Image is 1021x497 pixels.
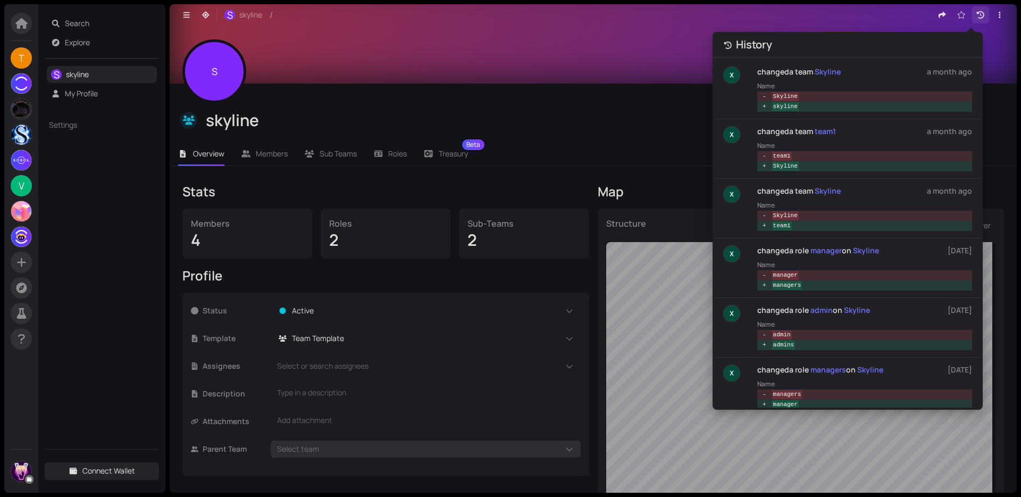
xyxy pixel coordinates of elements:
[439,150,468,158] span: Treasury
[903,364,972,376] div: [DATE]
[256,148,288,159] span: Members
[772,102,799,111] span: skyline
[757,194,775,214] span: Name
[388,148,407,159] span: Roles
[724,365,740,381] img: ACg8ocL2PLSHMB-tEaOxArXAbWMbuPQZH6xV--tiP_qvgO-k-ozjdA=s500
[724,67,740,83] img: ACg8ocL2PLSHMB-tEaOxArXAbWMbuPQZH6xV--tiP_qvgO-k-ozjdA=s500
[903,245,972,256] div: [DATE]
[462,139,484,150] sup: Beta
[772,221,792,230] span: team1
[772,400,799,409] span: manager
[772,281,802,290] span: managers
[757,135,775,154] span: Name
[763,332,766,338] pre: -
[736,37,772,52] div: History
[772,390,802,399] span: managers
[772,330,792,339] span: admin
[763,103,766,110] pre: +
[763,222,766,229] pre: +
[903,185,972,197] div: a month ago
[757,126,895,137] div: changed a team
[757,313,775,333] span: Name
[903,126,972,137] div: a month ago
[772,152,792,161] span: team1
[772,92,799,101] span: Skyline
[763,163,766,170] pre: +
[763,272,766,279] pre: -
[757,185,895,197] div: changed a team
[724,305,740,321] img: ACg8ocL2PLSHMB-tEaOxArXAbWMbuPQZH6xV--tiP_qvgO-k-ozjdA=s500
[757,245,895,256] div: changed a role on
[763,153,766,160] pre: -
[763,391,766,398] pre: -
[763,282,766,289] pre: +
[763,401,766,408] pre: +
[772,162,799,171] span: Skyline
[724,127,740,143] img: ACg8ocL2PLSHMB-tEaOxArXAbWMbuPQZH6xV--tiP_qvgO-k-ozjdA=s500
[763,93,766,100] pre: -
[903,66,972,78] div: a month ago
[772,211,799,220] span: Skyline
[193,148,224,159] span: Overview
[763,342,766,349] pre: +
[320,148,357,159] span: Sub Teams
[757,254,775,274] span: Name
[903,304,972,316] div: [DATE]
[724,246,740,262] img: ACg8ocL2PLSHMB-tEaOxArXAbWMbuPQZH6xV--tiP_qvgO-k-ozjdA=s500
[724,186,740,202] img: ACg8ocL2PLSHMB-tEaOxArXAbWMbuPQZH6xV--tiP_qvgO-k-ozjdA=s500
[772,271,799,280] span: manager
[757,66,895,78] div: changed a team
[757,75,775,95] span: Name
[757,373,775,393] span: Name
[772,341,796,350] span: admins
[757,364,895,376] div: changed a role on
[757,304,895,316] div: changed a role on
[763,212,766,219] pre: -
